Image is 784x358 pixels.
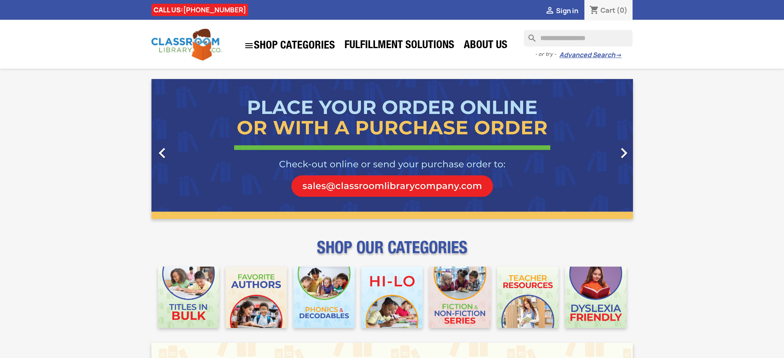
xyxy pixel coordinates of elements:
a: Previous [151,79,224,219]
img: CLC_Bulk_Mobile.jpg [158,267,219,328]
a: Next [561,79,633,219]
img: CLC_Favorite_Authors_Mobile.jpg [226,267,287,328]
img: CLC_Dyslexia_Mobile.jpg [565,267,626,328]
span: (0) [616,6,628,15]
i:  [614,143,634,163]
ul: Carousel container [151,79,633,219]
i:  [545,6,555,16]
span: Sign in [556,6,578,15]
i:  [152,143,172,163]
a: Fulfillment Solutions [340,38,458,54]
img: CLC_Phonics_And_Decodables_Mobile.jpg [293,267,355,328]
img: CLC_Fiction_Nonfiction_Mobile.jpg [429,267,491,328]
i: shopping_cart [589,6,599,16]
span: Cart [600,6,615,15]
a: [PHONE_NUMBER] [183,5,246,14]
i: search [524,30,534,40]
span: → [615,51,621,59]
a: About Us [460,38,512,54]
img: Classroom Library Company [151,29,221,60]
div: CALL US: [151,4,248,16]
i:  [244,41,254,51]
img: CLC_HiLo_Mobile.jpg [361,267,423,328]
p: SHOP OUR CATEGORIES [151,245,633,260]
img: CLC_Teacher_Resources_Mobile.jpg [497,267,558,328]
span: - or try - [535,50,559,58]
a:  Sign in [545,6,578,15]
a: Advanced Search→ [559,51,621,59]
input: Search [524,30,633,46]
a: SHOP CATEGORIES [240,37,339,55]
